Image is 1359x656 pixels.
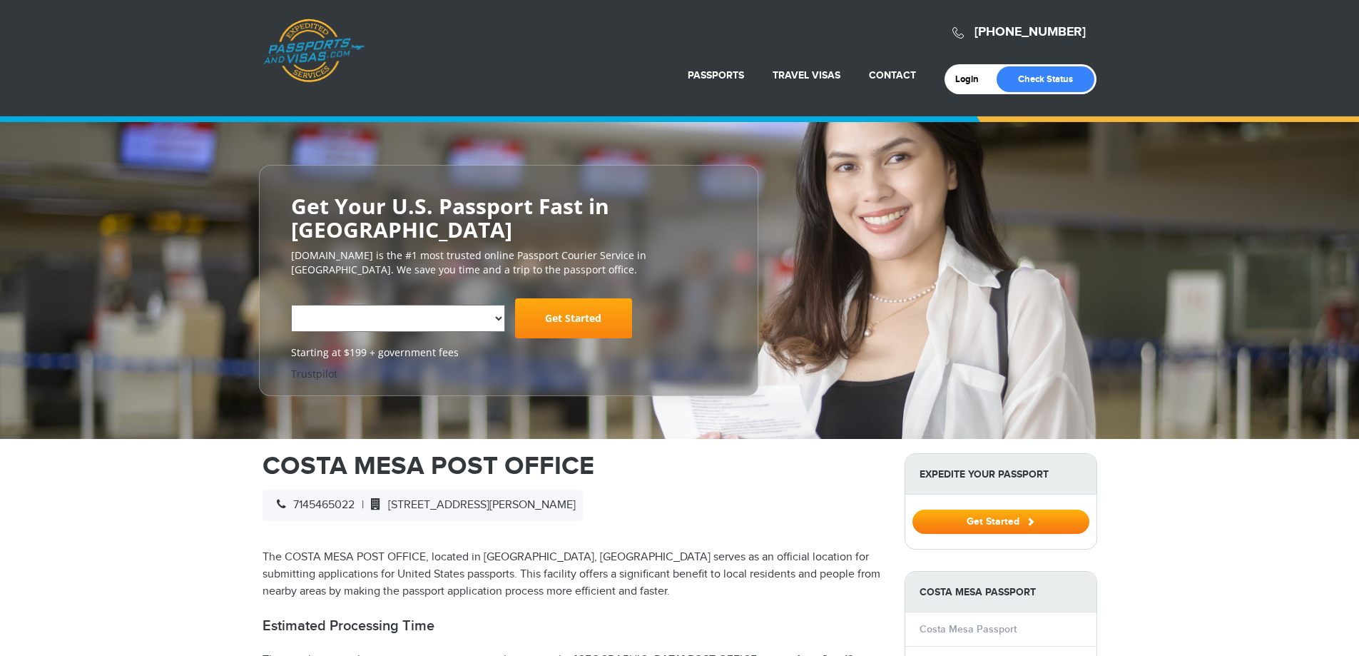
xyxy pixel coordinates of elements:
[263,453,883,479] h1: COSTA MESA POST OFFICE
[263,549,883,600] p: The COSTA MESA POST OFFICE, located in [GEOGRAPHIC_DATA], [GEOGRAPHIC_DATA] serves as an official...
[291,345,726,360] span: Starting at $199 + government fees
[920,623,1017,635] a: Costa Mesa Passport
[869,69,916,81] a: Contact
[688,69,744,81] a: Passports
[905,454,1096,495] strong: Expedite Your Passport
[912,515,1089,527] a: Get Started
[912,510,1089,534] button: Get Started
[291,367,337,380] a: Trustpilot
[291,194,726,241] h2: Get Your U.S. Passport Fast in [GEOGRAPHIC_DATA]
[364,498,576,512] span: [STREET_ADDRESS][PERSON_NAME]
[291,248,726,277] p: [DOMAIN_NAME] is the #1 most trusted online Passport Courier Service in [GEOGRAPHIC_DATA]. We sav...
[263,19,365,83] a: Passports & [DOMAIN_NAME]
[773,69,840,81] a: Travel Visas
[905,572,1096,612] strong: Costa Mesa Passport
[974,24,1086,40] a: [PHONE_NUMBER]
[997,66,1094,92] a: Check Status
[263,617,883,635] h2: Estimated Processing Time
[270,498,355,512] span: 7145465022
[515,298,632,338] a: Get Started
[263,490,583,521] div: |
[955,74,989,85] a: Login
